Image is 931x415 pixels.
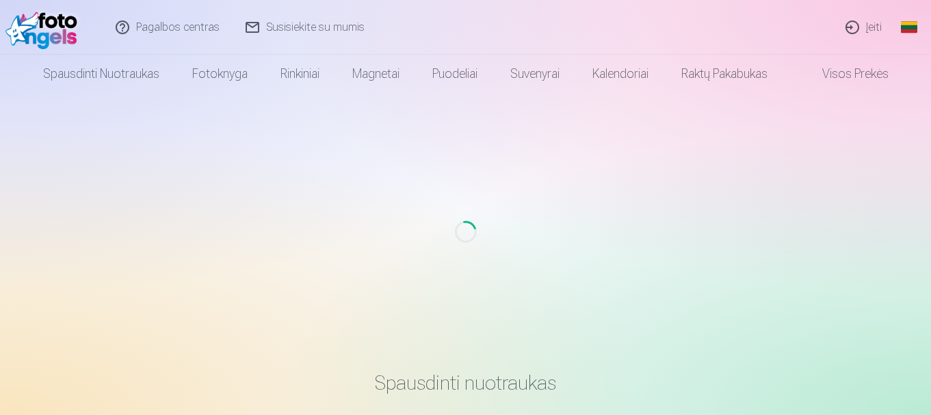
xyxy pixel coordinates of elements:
a: Suvenyrai [494,55,576,93]
a: Spausdinti nuotraukas [27,55,176,93]
a: Kalendoriai [576,55,665,93]
img: /fa2 [5,5,84,49]
a: Visos prekės [784,55,905,93]
a: Fotoknyga [176,55,264,93]
a: Puodeliai [416,55,494,93]
a: Rinkiniai [264,55,336,93]
a: Raktų pakabukas [665,55,784,93]
a: Magnetai [336,55,416,93]
h3: Spausdinti nuotraukas [66,371,865,395]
